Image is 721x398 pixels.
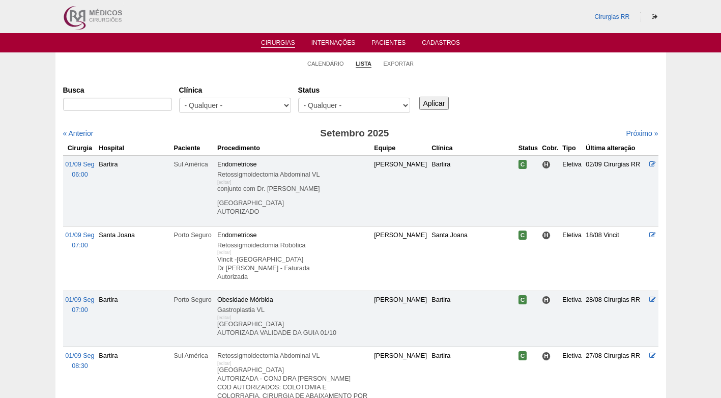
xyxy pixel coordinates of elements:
td: Obesidade Mórbida [215,291,372,347]
a: Editar [649,296,656,303]
div: Sul América [174,159,213,169]
a: 01/09 Seg 07:00 [65,296,94,314]
span: Confirmada [518,160,527,169]
td: Endometriose [215,155,372,226]
label: Status [298,85,410,95]
td: Endometriose [215,226,372,291]
td: Bartira [429,155,516,226]
div: Gastroplastia VL [217,305,370,315]
td: Santa Joana [97,226,171,291]
td: [PERSON_NAME] [372,155,429,226]
th: Última alteração [584,141,647,156]
div: Porto Seguro [174,230,213,240]
div: Retossigmoidectomia Robótica [217,240,370,250]
span: 07:00 [72,242,88,249]
span: Hospital [542,296,551,304]
input: Aplicar [419,97,449,110]
div: Porto Seguro [174,295,213,305]
span: 01/09 Seg [65,232,94,239]
h3: Setembro 2025 [206,126,503,141]
div: [editar] [217,358,232,368]
th: Clínica [429,141,516,156]
a: « Anterior [63,129,94,137]
td: Bartira [97,155,171,226]
label: Busca [63,85,172,95]
div: Retossigmoidectomia Abdominal VL [217,169,370,180]
a: Exportar [383,60,414,67]
div: Retossigmoidectomia Abdominal VL [217,351,370,361]
td: 28/08 Cirurgias RR [584,291,647,347]
th: Cirurgia [63,141,97,156]
label: Clínica [179,85,291,95]
a: 01/09 Seg 08:30 [65,352,94,369]
span: Hospital [542,160,551,169]
th: Cobr. [540,141,560,156]
span: 01/09 Seg [65,161,94,168]
p: Vincit -[GEOGRAPHIC_DATA] Dr [PERSON_NAME] - Faturada Autorizada [217,255,370,281]
div: Sul América [174,351,213,361]
i: Sair [652,14,657,20]
td: 02/09 Cirurgias RR [584,155,647,226]
td: 18/08 Vincit [584,226,647,291]
a: Cirurgias RR [594,13,629,20]
span: 08:30 [72,362,88,369]
a: Editar [649,161,656,168]
a: Editar [649,232,656,239]
th: Hospital [97,141,171,156]
td: Bartira [97,291,171,347]
div: [editar] [217,247,232,258]
div: [editar] [217,177,232,187]
th: Paciente [172,141,215,156]
td: Santa Joana [429,226,516,291]
td: [PERSON_NAME] [372,226,429,291]
input: Digite os termos que você deseja procurar. [63,98,172,111]
span: Confirmada [518,295,527,304]
td: [PERSON_NAME] [372,291,429,347]
a: Cirurgias [261,39,295,48]
th: Equipe [372,141,429,156]
span: Hospital [542,352,551,360]
th: Tipo [560,141,584,156]
td: Bartira [429,291,516,347]
span: 06:00 [72,171,88,178]
span: Confirmada [518,231,527,240]
span: 07:00 [72,306,88,314]
a: Internações [311,39,356,49]
a: Próximo » [626,129,658,137]
span: 01/09 Seg [65,352,94,359]
th: Status [516,141,540,156]
a: 01/09 Seg 07:00 [65,232,94,249]
td: Eletiva [560,155,584,226]
td: Eletiva [560,291,584,347]
span: Hospital [542,231,551,240]
p: conjunto com Dr. [PERSON_NAME] [217,185,370,193]
a: Editar [649,352,656,359]
a: Cadastros [422,39,460,49]
p: [GEOGRAPHIC_DATA] AUTORIZADA VALIDADE DA GUIA 01/10 [217,320,370,337]
a: Pacientes [371,39,406,49]
span: 01/09 Seg [65,296,94,303]
a: Lista [356,60,371,68]
p: [GEOGRAPHIC_DATA] AUTORIZADO [217,199,370,216]
td: Eletiva [560,226,584,291]
span: Confirmada [518,351,527,360]
a: 01/09 Seg 06:00 [65,161,94,178]
div: [editar] [217,312,232,323]
th: Procedimento [215,141,372,156]
a: Calendário [307,60,344,67]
